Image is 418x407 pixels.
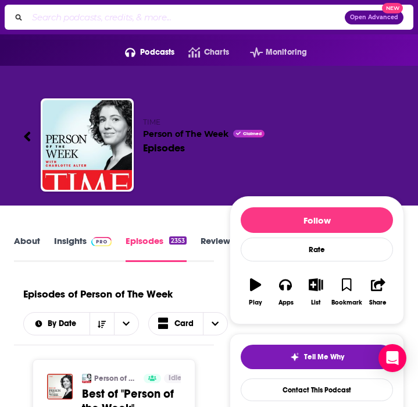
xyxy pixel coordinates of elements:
[143,141,185,154] div: Episodes
[204,44,229,61] span: Charts
[331,271,363,313] button: Bookmark
[174,43,228,62] a: Charts
[143,118,395,139] h2: Person of The Week
[24,320,90,328] button: open menu
[111,43,175,62] button: open menu
[140,44,174,61] span: Podcasts
[236,43,307,62] button: open menu
[169,236,187,245] div: 2353
[82,374,91,383] img: Person of The Week
[201,235,234,262] a: Reviews
[304,352,344,362] span: Tell Me Why
[241,238,393,261] div: Rate
[14,235,40,262] a: About
[91,237,112,246] img: Podchaser Pro
[278,299,294,306] div: Apps
[90,313,114,335] button: Sort Direction
[241,378,393,401] a: Contact This Podcast
[243,132,262,135] span: Claimed
[114,313,138,335] button: open menu
[169,373,182,384] span: Idle
[301,271,331,313] button: List
[164,374,187,383] a: Idle
[249,299,262,306] div: Play
[241,345,393,369] button: tell me why sparkleTell Me Why
[271,271,301,313] button: Apps
[23,312,139,335] h2: Choose List sort
[174,320,194,328] span: Card
[369,299,387,306] div: Share
[42,100,132,190] img: Person of The Week
[266,44,307,61] span: Monitoring
[345,10,403,24] button: Open AdvancedNew
[23,288,173,300] h1: Episodes of Person of The Week
[350,15,398,20] span: Open Advanced
[331,299,362,306] div: Bookmark
[143,118,160,126] span: TIME
[48,320,80,328] span: By Date
[148,312,228,335] button: Choose View
[241,207,393,233] button: Follow
[126,235,187,262] a: Episodes2353
[27,8,345,27] input: Search podcasts, credits, & more...
[5,5,413,30] div: Search podcasts, credits, & more...
[378,344,406,372] div: Open Intercom Messenger
[241,271,271,313] button: Play
[382,3,403,14] span: New
[47,374,73,399] img: Best of "Person of the Week" Jack Antonoff • Creating the Sound of Right Now
[290,352,299,362] img: tell me why sparkle
[363,271,393,313] button: Share
[311,299,320,306] div: List
[54,235,112,262] a: InsightsPodchaser Pro
[94,374,136,383] a: Person of The Week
